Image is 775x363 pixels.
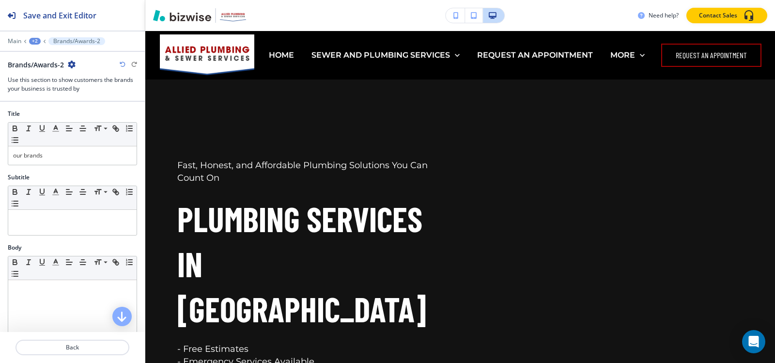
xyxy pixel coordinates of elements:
[477,49,593,61] p: REQUEST AN APPOINTMENT
[742,330,765,353] div: Open Intercom Messenger
[686,8,767,23] button: Contact Sales
[23,10,96,21] h2: Save and Exit Editor
[8,110,20,118] h2: Title
[699,11,737,20] p: Contact Sales
[649,11,679,20] h3: Need help?
[661,44,761,67] button: Request an Appointment
[177,343,449,356] p: - Free Estimates
[8,60,64,70] h2: Brands/Awards-2
[13,151,132,160] p: our brands
[8,173,30,182] h2: Subtitle
[8,76,137,93] h3: Use this section to show customers the brands your business is trusted by
[177,196,449,331] h1: Plumbing Services in [GEOGRAPHIC_DATA]
[8,243,21,252] h2: Body
[15,340,129,355] button: Back
[311,49,450,61] p: SEWER AND PLUMBING SERVICES
[269,49,294,61] p: HOME
[177,159,449,185] p: Fast, Honest, and Affordable Plumbing Solutions You Can Count On
[153,10,211,21] img: Bizwise Logo
[610,49,635,61] p: MORE
[160,34,254,75] img: Allied Plumbing & Sewer Services
[48,37,105,45] button: Brands/Awards-2
[8,38,21,45] button: Main
[220,10,246,21] img: Your Logo
[29,38,41,45] button: +2
[53,38,100,45] p: Brands/Awards-2
[16,343,128,352] p: Back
